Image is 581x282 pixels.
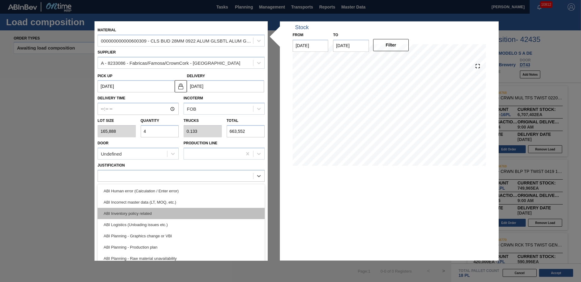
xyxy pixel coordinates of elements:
[98,163,125,167] label: Justification
[187,81,264,93] input: mm/dd/yyyy
[184,119,199,123] label: Trucks
[141,119,159,123] label: Quantity
[101,60,240,66] div: A - 8233086 - Fabricas/Famosa/CrownCork - [GEOGRAPHIC_DATA]
[98,183,265,192] label: Comments
[187,74,205,78] label: Delivery
[98,50,116,54] label: Supplier
[98,81,175,93] input: mm/dd/yyyy
[177,83,184,90] img: locked
[98,185,265,197] div: ABI Human error (Calculation / Enter error)
[98,253,265,264] div: ABI Planning - Raw material unavailability
[333,33,338,37] label: to
[333,40,369,52] input: mm/dd/yyyy
[187,106,196,112] div: FOB
[98,219,265,230] div: ABI Logistics (Unloading issues etc.)
[175,80,187,92] button: locked
[184,141,217,145] label: Production Line
[98,208,265,219] div: ABI Inventory policy related
[98,28,116,32] label: Material
[293,33,303,37] label: From
[101,38,254,43] div: 000000000000600309 - CLS BUD 28MM 0922 ALUM GLSBTL ALUM GEN T
[227,119,239,123] label: Total
[98,197,265,208] div: ABI Incorrect master data (LT, MOQ, etc.)
[184,96,203,101] label: Incoterm
[98,117,136,126] label: Lot size
[295,24,309,31] div: Stock
[98,230,265,242] div: ABI Planning - Graphics change or VBI
[98,242,265,253] div: ABI Planning - Production plan
[98,141,108,145] label: Door
[373,39,409,51] button: Filter
[98,74,112,78] label: Pick up
[293,40,328,52] input: mm/dd/yyyy
[101,151,122,156] div: Undefined
[98,94,179,103] label: Delivery Time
